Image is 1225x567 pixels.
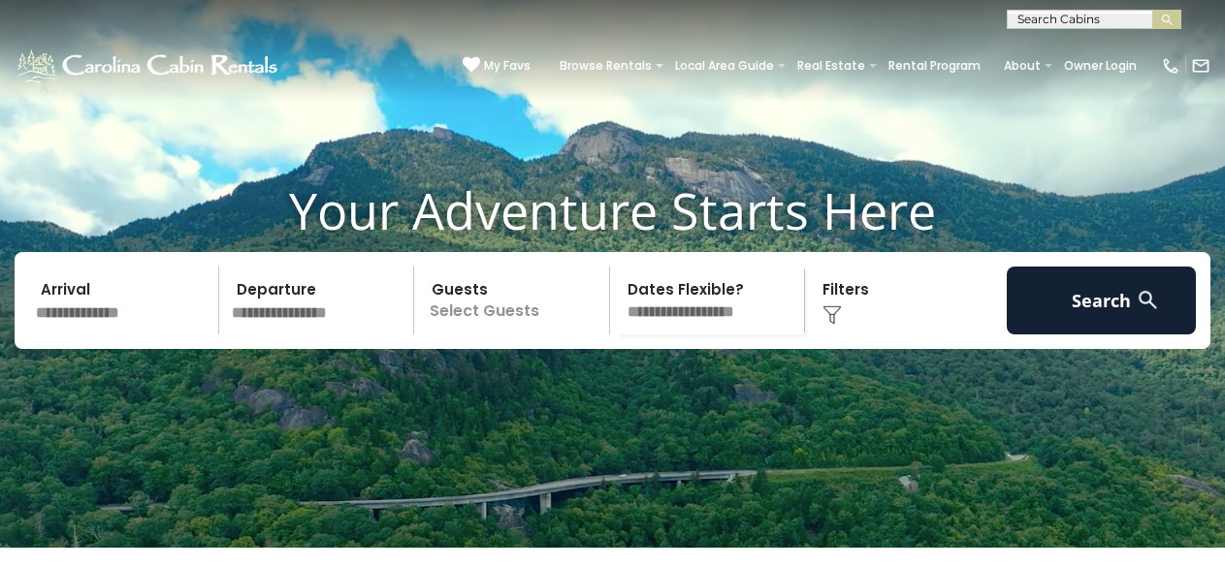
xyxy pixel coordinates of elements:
a: About [994,52,1050,79]
a: Browse Rentals [550,52,661,79]
button: Search [1007,267,1197,334]
img: filter--v1.png [822,305,842,325]
a: My Favs [463,56,531,76]
p: Select Guests [420,267,609,334]
img: search-regular-white.png [1136,288,1160,312]
h1: Your Adventure Starts Here [15,180,1210,240]
img: mail-regular-white.png [1191,56,1210,76]
img: phone-regular-white.png [1161,56,1180,76]
a: Rental Program [879,52,990,79]
a: Real Estate [788,52,875,79]
a: Owner Login [1054,52,1146,79]
img: White-1-1-2.png [15,47,283,85]
a: Local Area Guide [665,52,784,79]
span: My Favs [484,57,531,75]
